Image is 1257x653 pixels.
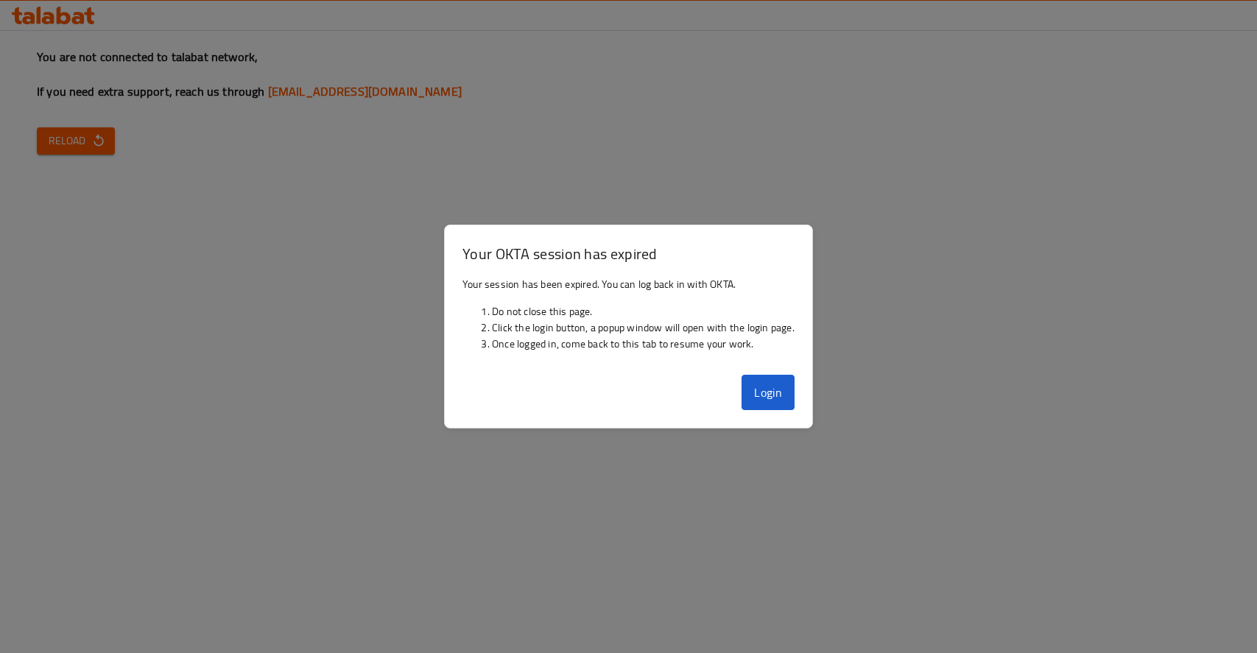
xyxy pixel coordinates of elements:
[742,375,795,410] button: Login
[492,336,795,352] li: Once logged in, come back to this tab to resume your work.
[492,320,795,336] li: Click the login button, a popup window will open with the login page.
[462,243,795,264] h3: Your OKTA session has expired
[492,303,795,320] li: Do not close this page.
[445,270,812,369] div: Your session has been expired. You can log back in with OKTA.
